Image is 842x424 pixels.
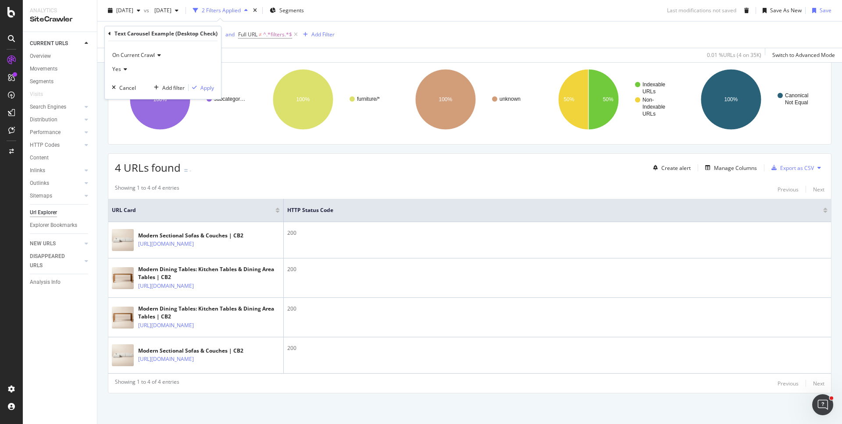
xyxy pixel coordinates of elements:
button: Previous [778,184,799,194]
div: Export as CSV [780,164,814,172]
div: 2 Filters Applied [202,7,241,14]
span: Yes [112,65,121,73]
button: Next [813,378,824,389]
div: Previous [778,380,799,387]
text: Non- [642,97,654,103]
div: Analytics [30,7,90,14]
button: [DATE] [151,4,182,18]
text: 100% [296,96,310,102]
text: 50% [564,96,574,102]
a: HTTP Codes [30,141,82,150]
div: Inlinks [30,166,45,175]
div: and [225,31,235,38]
div: 200 [287,305,828,313]
div: Previous [778,186,799,193]
button: and [225,30,235,39]
div: Modern Dining Tables: Kitchen Tables & Dining Area Tables | CB2 [138,305,280,321]
div: 200 [287,344,828,352]
a: [URL][DOMAIN_NAME] [138,282,194,290]
button: Previous [778,378,799,389]
text: Indexable [642,81,665,88]
div: 200 [287,265,828,273]
div: NEW URLS [30,239,56,248]
button: Cancel [108,83,136,92]
img: main image [112,344,134,366]
a: Explorer Bookmarks [30,221,91,230]
div: Last modifications not saved [667,7,736,14]
div: Apply [200,84,214,92]
a: Analysis Info [30,278,91,287]
div: HTTP Codes [30,141,60,150]
div: Modern Sectional Sofas & Couches | CB2 [138,347,243,355]
a: Outlinks [30,179,82,188]
text: subcategor… [214,96,245,102]
a: Search Engines [30,102,82,112]
a: [URL][DOMAIN_NAME] [138,355,194,364]
div: A chart. [400,61,538,138]
div: DISAPPEARED URLS [30,252,74,270]
div: Modern Sectional Sofas & Couches | CB2 [138,232,243,240]
span: URL Card [112,206,273,214]
div: Segments [30,77,54,86]
div: Search Engines [30,102,66,112]
img: main image [112,229,134,251]
button: Segments [266,4,307,18]
button: Switch to Advanced Mode [769,48,835,62]
a: Movements [30,64,91,74]
div: Switch to Advanced Mode [772,51,835,59]
button: Save [809,4,831,18]
a: Distribution [30,115,82,124]
div: Performance [30,128,61,137]
div: Add filter [162,84,185,92]
text: 100% [153,96,167,102]
a: Url Explorer [30,208,91,217]
button: Create alert [649,161,691,175]
span: Segments [279,7,304,14]
div: Save As New [770,7,802,14]
span: 4 URLs found [115,160,181,175]
a: Visits [30,90,52,99]
button: Export as CSV [768,161,814,175]
div: SiteCrawler [30,14,90,25]
a: NEW URLS [30,239,82,248]
text: 100% [439,96,453,102]
div: Overview [30,52,51,61]
div: 200 [287,229,828,237]
div: Next [813,186,824,193]
a: [URL][DOMAIN_NAME] [138,321,194,330]
text: Canonical [785,92,808,99]
button: Add Filter [300,29,335,40]
svg: A chart. [543,61,681,138]
a: DISAPPEARED URLS [30,252,82,270]
text: Not Equal [785,99,808,106]
text: Indexable [642,104,665,110]
div: Url Explorer [30,208,57,217]
img: Equal [184,169,188,172]
span: On Current Crawl [112,51,155,59]
span: HTTP Status Code [287,206,810,214]
svg: A chart. [258,61,395,138]
div: Explorer Bookmarks [30,221,77,230]
div: Visits [30,90,43,99]
text: 50% [603,96,613,102]
text: unknown [499,96,521,102]
div: Outlinks [30,179,49,188]
svg: A chart. [115,61,252,138]
div: times [251,6,259,15]
div: Manage Columns [714,164,757,172]
a: Performance [30,128,82,137]
a: Content [30,153,91,163]
img: main image [112,267,134,289]
span: vs [144,7,151,14]
button: Apply [189,83,214,92]
span: ≠ [259,31,262,38]
text: URLs [642,111,656,117]
text: 100% [724,96,738,102]
a: Segments [30,77,91,86]
button: Next [813,184,824,194]
svg: A chart. [686,61,823,138]
span: 2025 Aug. 29th [116,7,133,14]
div: Analysis Info [30,278,61,287]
